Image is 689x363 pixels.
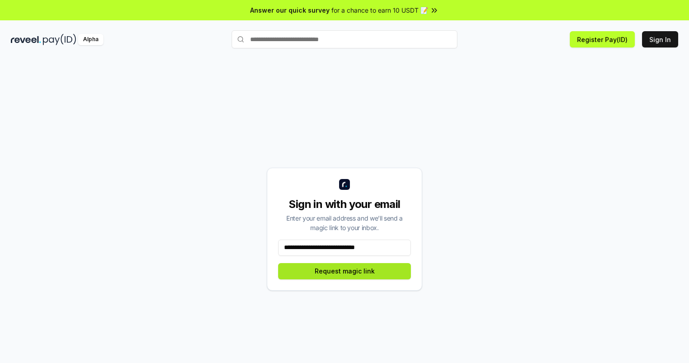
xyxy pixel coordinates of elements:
button: Register Pay(ID) [570,31,635,47]
div: Enter your email address and we’ll send a magic link to your inbox. [278,213,411,232]
div: Alpha [78,34,103,45]
button: Sign In [642,31,678,47]
span: for a chance to earn 10 USDT 📝 [331,5,428,15]
img: pay_id [43,34,76,45]
img: logo_small [339,179,350,190]
button: Request magic link [278,263,411,279]
div: Sign in with your email [278,197,411,212]
img: reveel_dark [11,34,41,45]
span: Answer our quick survey [250,5,330,15]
